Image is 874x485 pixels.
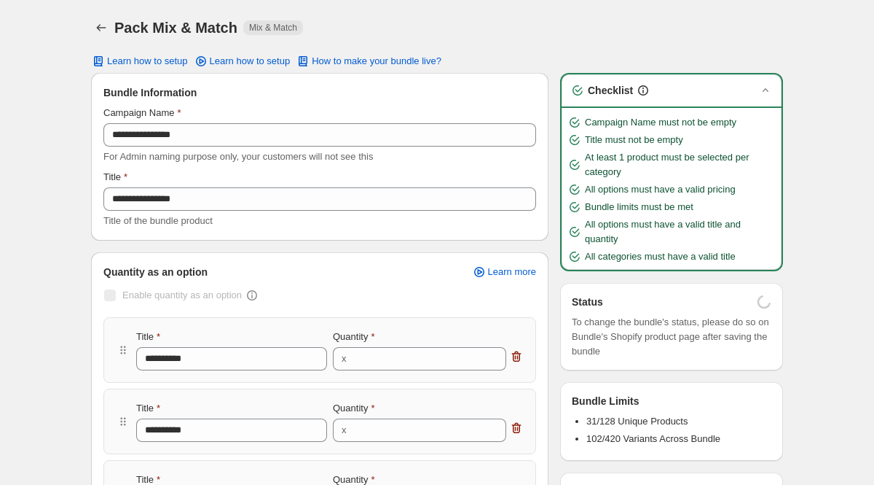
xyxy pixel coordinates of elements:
[585,150,776,179] span: At least 1 product must be selected per category
[586,416,688,427] span: 31/128 Unique Products
[333,330,374,344] label: Quantity
[103,85,197,100] span: Bundle Information
[91,18,111,38] button: Back
[333,401,374,416] label: Quantity
[185,51,299,71] a: Learn how to setup
[585,115,736,130] span: Campaign Name must not be empty
[103,151,373,162] span: For Admin naming purpose only, your customers will not see this
[572,394,639,408] h3: Bundle Limits
[585,133,683,147] span: Title must not be empty
[136,401,160,416] label: Title
[210,55,291,67] span: Learn how to setup
[463,262,545,282] a: Learn more
[122,290,242,300] span: Enable quantity as an option
[103,170,127,185] label: Title
[107,55,188,67] span: Learn how to setup
[103,265,208,279] span: Quantity as an option
[488,266,536,278] span: Learn more
[588,83,633,98] h3: Checklist
[136,330,160,344] label: Title
[103,215,213,226] span: Title of the bundle product
[342,352,347,366] div: x
[312,55,441,67] span: How to make your bundle live?
[585,249,736,264] span: All categories must have a valid title
[103,106,181,120] label: Campaign Name
[585,217,776,247] span: All options must have a valid title and quantity
[249,22,297,34] span: Mix & Match
[572,295,603,309] h3: Status
[586,433,720,444] span: 102/420 Variants Across Bundle
[114,19,237,36] h1: Pack Mix & Match
[572,315,771,359] span: To change the bundle's status, please do so on Bundle's Shopify product page after saving the bundle
[585,182,736,197] span: All options must have a valid pricing
[585,200,693,214] span: Bundle limits must be met
[287,51,450,71] button: How to make your bundle live?
[82,51,197,71] button: Learn how to setup
[342,423,347,438] div: x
